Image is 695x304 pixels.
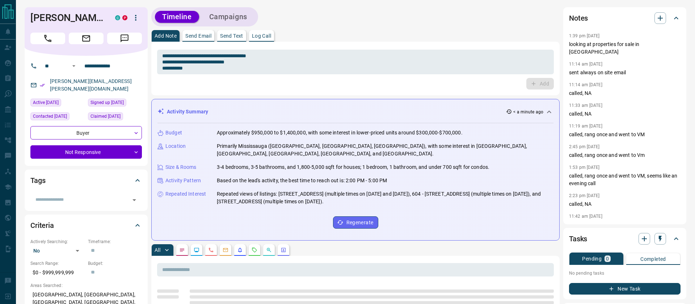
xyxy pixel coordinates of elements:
p: called, NA [569,89,681,97]
div: Tasks [569,230,681,247]
p: sent always on site email [569,69,681,76]
p: Approximately $950,000 to $1,400,000, with some interest in lower-priced units around $300,000-$7... [217,129,463,137]
svg: Calls [208,247,214,253]
h2: Tags [30,175,45,186]
p: No pending tasks [569,268,681,279]
div: Not Responsive [30,145,142,159]
div: condos.ca [115,15,120,20]
div: No [30,245,84,257]
p: 1:39 pm [DATE] [569,33,600,38]
span: Active [DATE] [33,99,59,106]
p: Size & Rooms [165,163,197,171]
p: 2:45 pm [DATE] [569,144,600,149]
p: called, rang once and went to VM, seems like an evening call [569,172,681,187]
span: Email [69,33,104,44]
p: Activity Pattern [165,177,201,184]
p: called, rang once and went to VM [569,131,681,138]
h1: [PERSON_NAME] [30,12,104,24]
p: 11:14 am [DATE] [569,62,602,67]
p: Pending [582,256,602,261]
h2: Tasks [569,233,587,245]
p: Send Email [185,33,211,38]
svg: Opportunities [266,247,272,253]
p: looking at properties for sale in [GEOGRAPHIC_DATA] [569,41,681,56]
p: Search Range: [30,260,84,267]
p: Repeated Interest [165,190,206,198]
div: Tue Jul 22 2025 [30,112,84,122]
p: Completed [640,257,666,262]
p: Budget: [88,260,142,267]
button: Open [69,62,78,70]
p: 11:42 am [DATE] [569,214,602,219]
svg: Emails [223,247,228,253]
span: Claimed [DATE] [90,113,121,120]
button: New Task [569,283,681,295]
p: Log Call [252,33,271,38]
div: Sat Jul 22 2023 [88,112,142,122]
div: Sun Sep 14 2025 [30,99,84,109]
a: [PERSON_NAME][EMAIL_ADDRESS][PERSON_NAME][DOMAIN_NAME] [50,78,132,92]
p: Timeframe: [88,238,142,245]
div: Tags [30,172,142,189]
p: Based on the lead's activity, the best time to reach out is: 2:00 PM - 5:00 PM [217,177,387,184]
div: Buyer [30,126,142,139]
span: Contacted [DATE] [33,113,67,120]
span: Signed up [DATE] [90,99,124,106]
p: Activity Summary [167,108,208,116]
p: 3-4 bedrooms, 3-5 bathrooms, and 1,800-5,000 sqft for houses; 1 bedroom, 1 bathroom, and under 70... [217,163,489,171]
p: Location [165,142,186,150]
span: Call [30,33,65,44]
button: Campaigns [202,11,254,23]
p: called, rang once and went to Vm [569,151,681,159]
p: Send Text [220,33,243,38]
svg: Listing Alerts [237,247,243,253]
p: $0 - $999,999,999 [30,267,84,279]
h2: Notes [569,12,588,24]
svg: Notes [179,247,185,253]
div: Notes [569,9,681,27]
p: Actively Searching: [30,238,84,245]
p: 1:53 pm [DATE] [569,165,600,170]
p: Add Note [155,33,177,38]
svg: Email Verified [40,83,45,88]
p: Repeated views of listings: [STREET_ADDRESS] (multiple times on [DATE] and [DATE]), 604 - [STREET... [217,190,553,205]
p: 11:33 am [DATE] [569,103,602,108]
div: Sat Jun 10 2023 [88,99,142,109]
svg: Agent Actions [281,247,286,253]
div: Criteria [30,217,142,234]
div: Activity Summary< a minute ago [157,105,553,118]
p: Primarily Mississauga ([GEOGRAPHIC_DATA], [GEOGRAPHIC_DATA], [GEOGRAPHIC_DATA]), with some intere... [217,142,553,158]
p: 0 [606,256,609,261]
p: < a minute ago [513,109,543,115]
svg: Lead Browsing Activity [194,247,199,253]
p: 11:14 am [DATE] [569,82,602,87]
p: called, NA [569,200,681,208]
span: Message [107,33,142,44]
p: 11:19 am [DATE] [569,124,602,129]
p: Budget [165,129,182,137]
button: Timeline [155,11,199,23]
p: 2:23 pm [DATE] [569,193,600,198]
h2: Criteria [30,220,54,231]
button: Regenerate [333,216,378,229]
p: Areas Searched: [30,282,142,289]
svg: Requests [252,247,257,253]
button: Open [129,195,139,205]
p: called, NA [569,110,681,118]
div: property.ca [122,15,127,20]
p: All [155,247,160,253]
